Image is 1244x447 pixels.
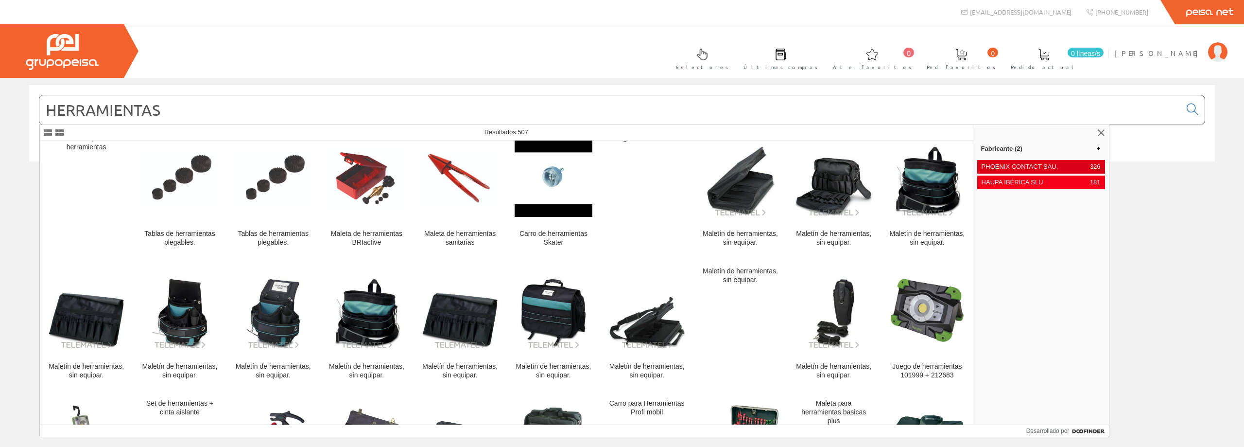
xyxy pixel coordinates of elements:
[133,126,226,258] a: Tablas de herramientas plegables. Tablas de herramientas plegables.
[801,399,866,425] font: Maleta para herramientas basicas plus
[694,126,787,258] a: Maletín de herramientas, sin equipar. Maletín de herramientas, sin equipar.
[888,140,966,217] img: Maletín de herramientas, sin equipar.
[927,63,996,71] font: Ped. favoritos
[702,140,779,217] img: Maletín de herramientas, sin equipar.
[787,126,880,258] a: Maletín de herramientas, sin equipar. Maletín de herramientas, sin equipar.
[796,230,871,246] font: Maletín de herramientas, sin equipar.
[320,126,413,258] a: Maleta de herramientas BRIactive Maleta de herramientas BRIactive
[1095,8,1148,16] font: [PHONE_NUMBER]
[881,126,973,258] a: Maletín de herramientas, sin equipar. Maletín de herramientas, sin equipar.
[328,145,405,211] img: Maleta de herramientas BRIactive
[421,149,499,207] img: Maleta de herramientas sanitarias
[414,126,506,258] a: Maleta de herramientas sanitarias Maleta de herramientas sanitarias
[1114,49,1203,57] font: [PERSON_NAME]
[676,63,728,71] font: Selectores
[1090,163,1101,170] font: 326
[608,272,686,349] img: Maletín de herramientas, sin equipar.
[40,126,133,258] a: Mochila para herramientas
[26,34,99,70] img: Grupo Peisa
[795,140,872,217] img: Maletín de herramientas, sin equipar.
[519,230,587,246] font: Carro de herramientas Skater
[703,230,778,246] font: Maletín de herramientas, sin equipar.
[703,267,778,284] font: Maletín de herramientas, sin equipar.
[422,362,498,379] font: Maletín de herramientas, sin equipar.
[146,399,213,416] font: Set de herramientas + cinta aislante
[424,230,496,246] font: Maleta de herramientas sanitarias
[507,259,600,391] a: Maletín de herramientas, sin equipar. Maletín de herramientas, sin equipar.
[39,95,1181,125] input: Buscar...
[981,145,1022,152] font: Fabricante (2)
[1114,40,1227,50] a: [PERSON_NAME]
[609,399,685,416] font: Carro para Herramientas Profi mobil
[795,272,872,349] img: Maletín de herramientas, sin equipar.
[141,149,218,207] img: Tablas de herramientas plegables.
[881,259,973,391] a: Juego de herramientas 101999 + 212683 Juego de herramientas 101999 + 212683
[601,126,693,258] a: Juego de herramientas
[133,259,226,391] a: Maletín de herramientas, sin equipar. Maletín de herramientas, sin equipar.
[892,362,962,379] font: Juego de herramientas 101999 + 212683
[734,40,823,76] a: Últimas compras
[515,272,592,349] img: Maletín de herramientas, sin equipar.
[320,259,413,391] a: Maletín de herramientas, sin equipar. Maletín de herramientas, sin equipar.
[1026,428,1070,434] font: Desarrollado por
[787,259,880,391] a: Maletín de herramientas, sin equipar. Maletín de herramientas, sin equipar.
[1071,50,1100,57] font: 0 líneas/s
[982,163,1058,170] font: PHOENIX CONTACT SAU,
[235,272,312,349] img: Maletín de herramientas, sin equipar.
[970,8,1071,16] font: [EMAIL_ADDRESS][DOMAIN_NAME]
[973,141,1109,156] a: Fabricante (2)
[227,126,320,258] a: Tablas de herramientas plegables. Tablas de herramientas plegables.
[743,63,818,71] font: Últimas compras
[507,126,600,258] a: Carro de herramientas Skater Carro de herramientas Skater
[982,179,1043,186] font: HAUPA IBÉRICA SLU
[991,50,995,57] font: 0
[49,362,124,379] font: Maletín de herramientas, sin equipar.
[516,362,591,379] font: Maletín de herramientas, sin equipar.
[518,128,528,136] font: 507
[907,50,911,57] font: 0
[515,140,592,217] img: Carro de herramientas Skater
[609,362,685,379] font: Maletín de herramientas, sin equipar.
[890,230,965,246] font: Maletín de herramientas, sin equipar.
[235,149,312,207] img: Tablas de herramientas plegables.
[694,259,787,391] a: Maletín de herramientas, sin equipar.
[144,230,215,246] font: Tablas de herramientas plegables.
[328,272,405,349] img: Maletín de herramientas, sin equipar.
[142,362,217,379] font: Maletín de herramientas, sin equipar.
[796,362,871,379] font: Maletín de herramientas, sin equipar.
[238,230,309,246] font: Tablas de herramientas plegables.
[421,272,499,349] img: Maletín de herramientas, sin equipar.
[236,362,311,379] font: Maletín de herramientas, sin equipar.
[888,272,966,349] img: Juego de herramientas 101999 + 212683
[227,259,320,391] a: Maletín de herramientas, sin equipar. Maletín de herramientas, sin equipar.
[666,40,733,76] a: Selectores
[484,128,518,136] font: Resultados:
[329,362,404,379] font: Maletín de herramientas, sin equipar.
[414,259,506,391] a: Maletín de herramientas, sin equipar. Maletín de herramientas, sin equipar.
[48,272,125,349] img: Maletín de herramientas, sin equipar.
[141,272,218,349] img: Maletín de herramientas, sin equipar.
[601,259,693,391] a: Maletín de herramientas, sin equipar. Maletín de herramientas, sin equipar.
[833,63,912,71] font: Arte. favoritos
[1026,425,1109,437] a: Desarrollado por
[1090,179,1101,186] font: 181
[331,230,402,246] font: Maleta de herramientas BRIactive
[1011,63,1077,71] font: Pedido actual
[40,259,133,391] a: Maletín de herramientas, sin equipar. Maletín de herramientas, sin equipar.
